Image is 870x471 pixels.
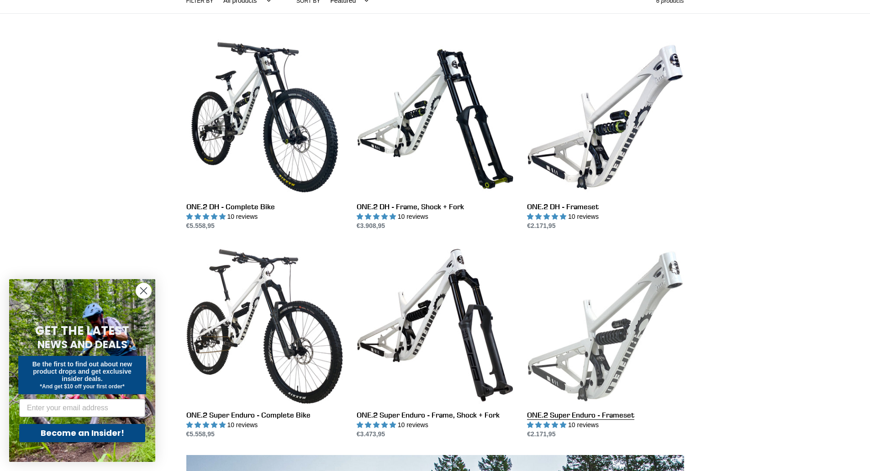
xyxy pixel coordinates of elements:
button: Close dialog [136,283,152,299]
span: Be the first to find out about new product drops and get exclusive insider deals. [32,360,132,382]
span: *And get $10 off your first order* [40,383,124,390]
span: NEWS AND DEALS [37,337,127,352]
input: Enter your email address [19,399,145,417]
button: Become an Insider! [19,424,145,442]
span: GET THE LATEST [35,323,129,339]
